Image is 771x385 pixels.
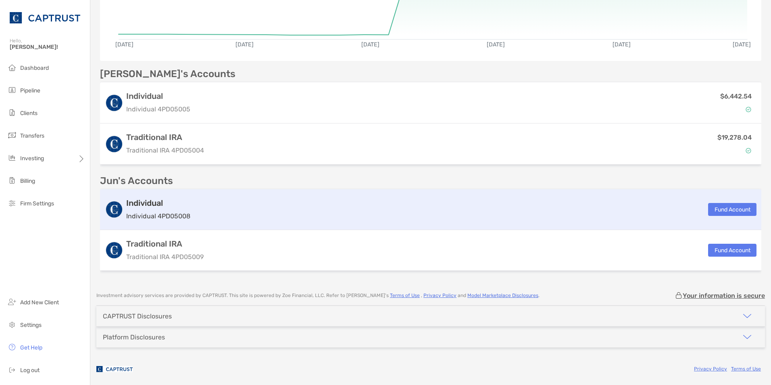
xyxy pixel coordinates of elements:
a: Privacy Policy [423,293,456,298]
span: Get Help [20,344,42,351]
a: Privacy Policy [694,366,727,372]
h3: Individual [126,198,190,208]
h3: Traditional IRA [126,239,204,249]
div: Platform Disclosures [103,333,165,341]
p: Individual 4PD05008 [126,211,190,221]
img: get-help icon [7,342,17,352]
img: investing icon [7,153,17,163]
span: Firm Settings [20,200,54,207]
button: Fund Account [708,203,756,216]
img: transfers icon [7,130,17,140]
img: firm-settings icon [7,198,17,208]
img: CAPTRUST Logo [10,3,80,32]
img: Account Status icon [746,148,751,153]
img: logo account [106,95,122,111]
p: $6,442.54 [720,91,752,101]
span: Billing [20,178,35,184]
p: Your information is secure [683,292,765,299]
img: dashboard icon [7,63,17,72]
a: Terms of Use [390,293,420,298]
text: [DATE] [235,41,254,48]
img: Account Status icon [746,107,751,112]
p: Traditional IRA 4PD05009 [126,252,204,262]
h3: Individual [126,91,190,101]
span: Log out [20,367,40,374]
img: logout icon [7,365,17,375]
div: CAPTRUST Disclosures [103,312,172,320]
img: settings icon [7,320,17,329]
img: icon arrow [742,311,752,321]
span: [PERSON_NAME]! [10,44,85,50]
span: Investing [20,155,44,162]
p: [PERSON_NAME]'s Accounts [100,69,235,79]
span: Transfers [20,132,44,139]
a: Terms of Use [731,366,761,372]
img: clients icon [7,108,17,117]
button: Fund Account [708,244,756,257]
p: Individual 4PD05005 [126,104,190,114]
span: Dashboard [20,65,49,71]
span: Pipeline [20,87,40,94]
p: $19,278.04 [717,132,752,142]
img: billing icon [7,176,17,185]
p: Traditional IRA 4PD05004 [126,145,204,155]
img: pipeline icon [7,85,17,95]
img: icon arrow [742,332,752,342]
p: Jun's Accounts [100,176,173,186]
a: Model Marketplace Disclosures [467,293,538,298]
span: Clients [20,110,38,117]
span: Add New Client [20,299,59,306]
img: logo account [106,201,122,218]
text: [DATE] [613,41,631,48]
text: [DATE] [115,41,133,48]
h3: Traditional IRA [126,132,204,142]
span: Settings [20,322,42,329]
text: [DATE] [487,41,505,48]
text: [DATE] [733,41,751,48]
p: Investment advisory services are provided by CAPTRUST . This site is powered by Zoe Financial, LL... [96,293,540,299]
img: company logo [96,360,133,378]
img: logo account [106,242,122,258]
img: logo account [106,136,122,152]
text: [DATE] [361,41,379,48]
img: add_new_client icon [7,297,17,307]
